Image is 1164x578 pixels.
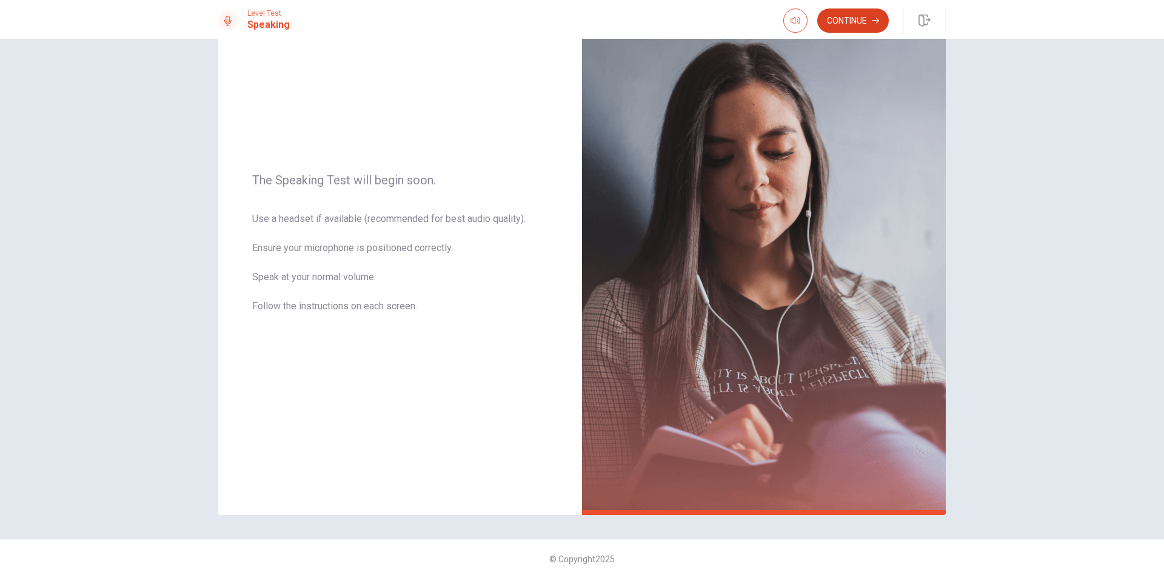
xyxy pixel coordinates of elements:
span: Level Test [247,9,290,18]
h1: Speaking [247,18,290,32]
span: © Copyright 2025 [549,554,615,564]
span: Use a headset if available (recommended for best audio quality). Ensure your microphone is positi... [252,212,548,328]
button: Continue [817,8,889,33]
span: The Speaking Test will begin soon. [252,173,548,187]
